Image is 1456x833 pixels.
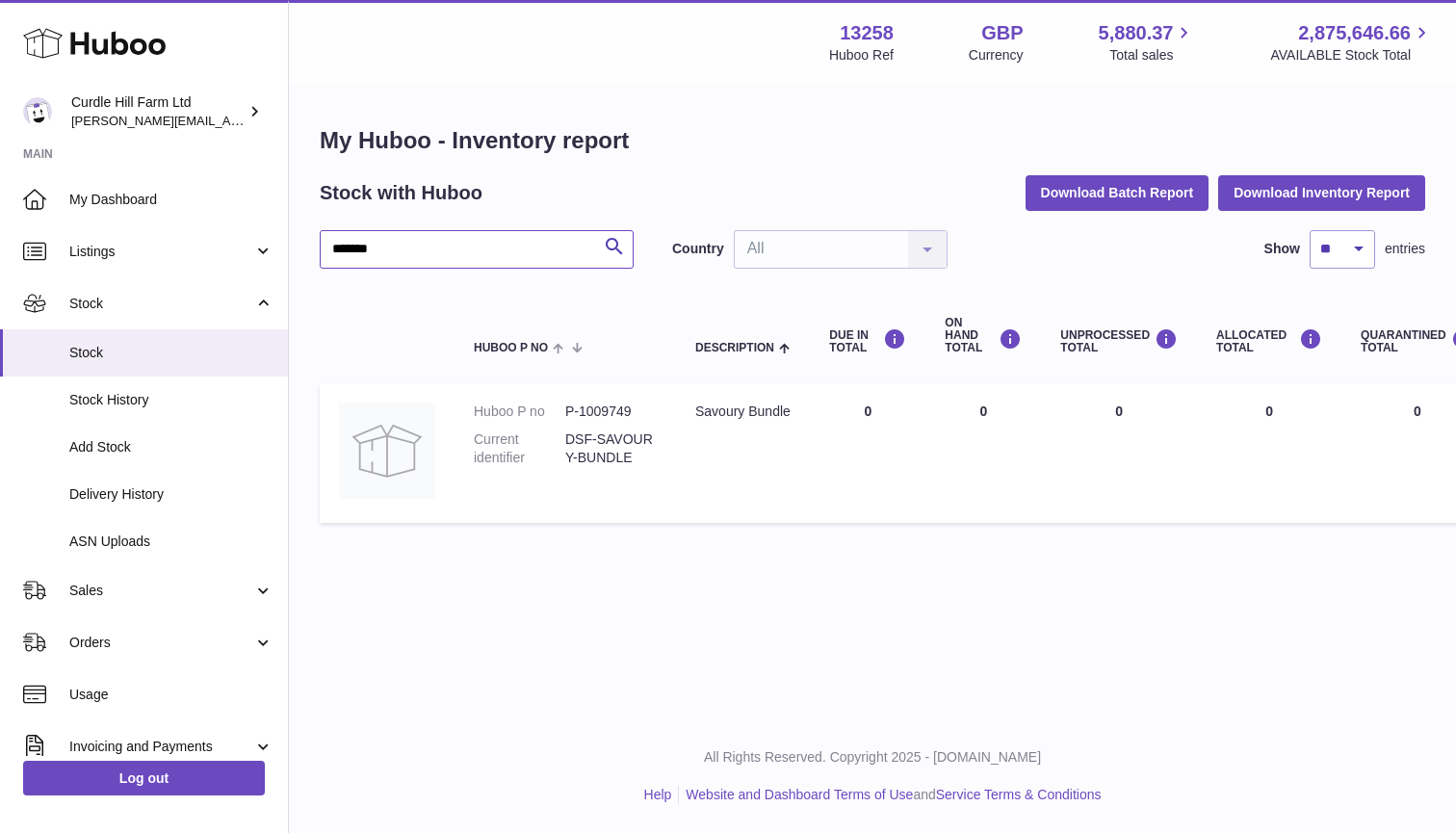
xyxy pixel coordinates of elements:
button: Download Inventory Report [1218,175,1425,210]
span: Description [695,342,774,354]
strong: GBP [981,20,1023,46]
div: ALLOCATED Total [1216,328,1322,354]
p: All Rights Reserved. Copyright 2025 - [DOMAIN_NAME] [304,748,1441,767]
li: and [679,786,1101,804]
div: Huboo Ref [829,46,894,65]
h1: My Huboo - Inventory report [320,125,1425,156]
a: 2,875,646.66 AVAILABLE Stock Total [1270,20,1433,65]
a: Service Terms & Conditions [936,787,1102,802]
span: 5,880.37 [1099,20,1174,46]
span: Stock History [69,391,273,409]
dt: Huboo P no [474,403,565,421]
span: [PERSON_NAME][EMAIL_ADDRESS][DOMAIN_NAME] [71,113,386,128]
span: Usage [69,686,273,704]
strong: 13258 [840,20,894,46]
button: Download Batch Report [1026,175,1209,210]
div: ON HAND Total [945,317,1022,355]
img: product image [339,403,435,499]
a: Help [644,787,672,802]
span: Orders [69,634,253,652]
span: entries [1385,240,1425,258]
span: 0 [1414,403,1421,419]
td: 0 [925,383,1041,523]
h2: Stock with Huboo [320,180,482,206]
span: 2,875,646.66 [1298,20,1411,46]
img: charlotte@diddlysquatfarmshop.com [23,97,52,126]
a: Website and Dashboard Terms of Use [686,787,913,802]
div: UNPROCESSED Total [1060,328,1178,354]
span: My Dashboard [69,191,273,209]
dd: DSF-SAVOURY-BUNDLE [565,430,657,467]
a: Log out [23,761,265,795]
span: Total sales [1109,46,1195,65]
dd: P-1009749 [565,403,657,421]
a: 5,880.37 Total sales [1099,20,1196,65]
div: Savoury Bundle [695,403,791,421]
span: AVAILABLE Stock Total [1270,46,1433,65]
span: Stock [69,295,253,313]
span: Listings [69,243,253,261]
div: Curdle Hill Farm Ltd [71,93,245,130]
span: ASN Uploads [69,533,273,551]
dt: Current identifier [474,430,565,467]
td: 0 [1041,383,1197,523]
label: Country [672,240,724,258]
div: Currency [969,46,1024,65]
span: Delivery History [69,485,273,504]
span: Huboo P no [474,342,548,354]
span: Stock [69,344,273,362]
div: DUE IN TOTAL [829,328,906,354]
span: Add Stock [69,438,273,456]
td: 0 [1197,383,1341,523]
span: Invoicing and Payments [69,738,253,756]
td: 0 [810,383,925,523]
span: Sales [69,582,253,600]
label: Show [1264,240,1300,258]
